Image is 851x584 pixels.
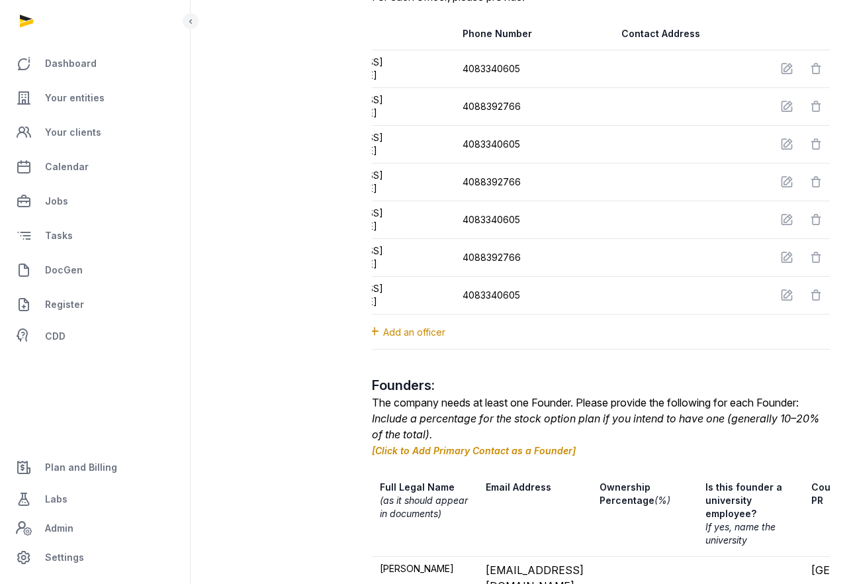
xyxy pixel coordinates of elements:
th: Phone Number [455,18,613,50]
th: Email Address [478,471,592,557]
td: [EMAIL_ADDRESS][DOMAIN_NAME] [296,201,455,239]
a: [Click to Add Primary Contact as a Founder] [372,445,576,456]
span: Labs [45,491,67,507]
td: 4083340605 [455,126,613,164]
td: 4088392766 [455,88,613,126]
td: 4088392766 [455,239,613,277]
a: Labs [11,483,179,515]
span: Register [45,297,84,313]
div: Include a percentage for the stock option plan if you intend to have one (generally 10–20% of the... [372,411,830,442]
a: Settings [11,542,179,573]
div: The company needs at least one Founder. Please provide the following for each Founder: [372,395,830,411]
span: Jobs [45,193,68,209]
td: [EMAIL_ADDRESS][DOMAIN_NAME] [296,88,455,126]
span: Admin [45,520,73,536]
th: Ownership Percentage [592,471,697,557]
th: Is this founder a university employee? [697,471,803,557]
a: Your entities [11,82,179,114]
th: Email Address [296,18,455,50]
span: (%) [654,495,670,506]
span: CDD [45,328,66,344]
td: 4083340605 [455,50,613,88]
a: Your clients [11,117,179,148]
a: Calendar [11,151,179,183]
span: (as it should appear in documents) [380,495,468,519]
a: Jobs [11,185,179,217]
th: Full Legal Name [372,471,478,557]
a: Dashboard [11,48,179,79]
span: DocGen [45,262,83,278]
a: Register [11,289,179,320]
span: Plan and Billing [45,460,117,475]
td: 4083340605 [455,201,613,239]
td: 4088392766 [455,164,613,201]
span: Tasks [45,228,73,244]
td: 4083340605 [455,277,613,315]
span: If yes, name the university [705,521,776,546]
td: [EMAIL_ADDRESS][DOMAIN_NAME] [296,50,455,88]
a: Tasks [11,220,179,252]
span: Calendar [45,159,89,175]
a: CDD [11,323,179,350]
a: Admin [11,515,179,542]
a: DocGen [11,254,179,286]
th: Contact Address [613,18,772,50]
td: [EMAIL_ADDRESS][DOMAIN_NAME] [296,239,455,277]
span: Your entities [45,90,105,106]
a: Plan and Billing [11,452,179,483]
td: [EMAIL_ADDRESS][DOMAIN_NAME] [296,164,455,201]
h2: Founders: [372,376,830,395]
span: Add an officer [383,326,445,338]
td: [EMAIL_ADDRESS][DOMAIN_NAME] [296,277,455,315]
span: Settings [45,550,84,565]
span: Dashboard [45,56,97,72]
span: Your clients [45,124,101,140]
td: [EMAIL_ADDRESS][DOMAIN_NAME] [296,126,455,164]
